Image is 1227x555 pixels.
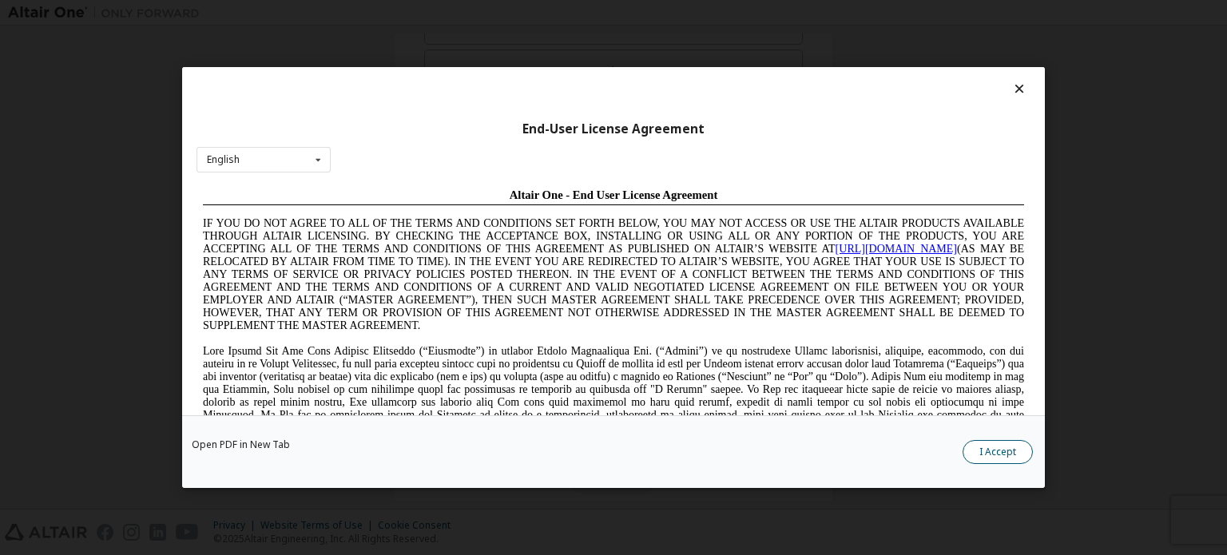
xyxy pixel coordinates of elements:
div: End-User License Agreement [197,121,1030,137]
a: Open PDF in New Tab [192,440,290,450]
button: I Accept [963,440,1033,464]
span: Altair One - End User License Agreement [313,6,522,19]
span: IF YOU DO NOT AGREE TO ALL OF THE TERMS AND CONDITIONS SET FORTH BELOW, YOU MAY NOT ACCESS OR USE... [6,35,828,149]
div: English [207,155,240,165]
span: Lore Ipsumd Sit Ame Cons Adipisc Elitseddo (“Eiusmodte”) in utlabor Etdolo Magnaaliqua Eni. (“Adm... [6,163,828,277]
a: [URL][DOMAIN_NAME] [639,61,760,73]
